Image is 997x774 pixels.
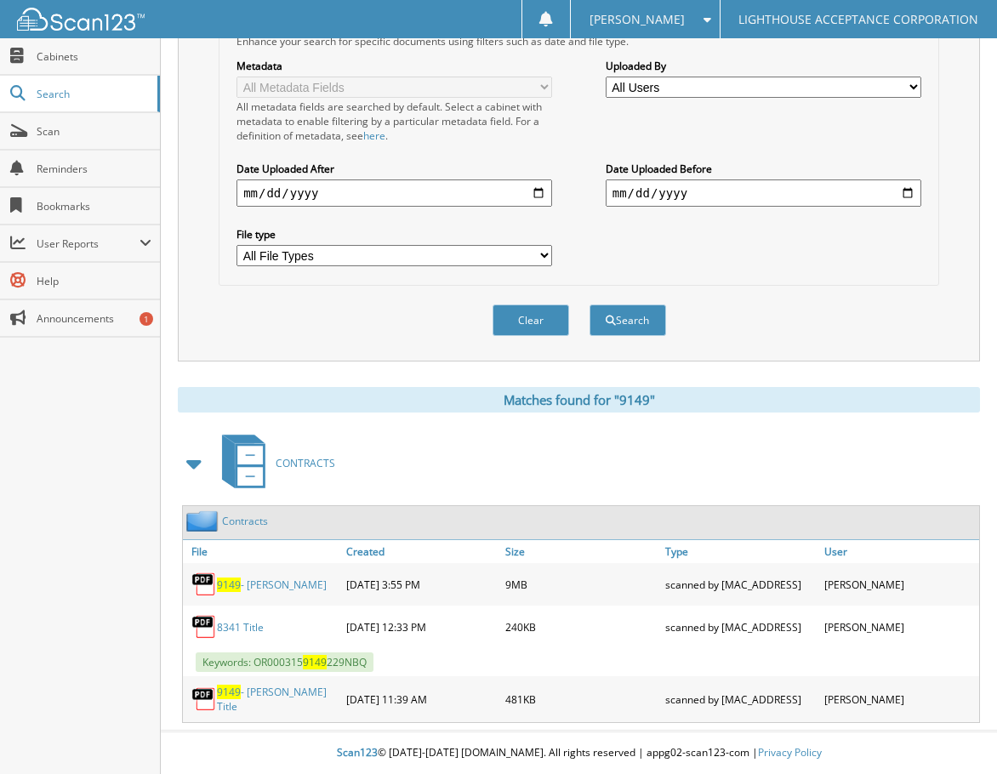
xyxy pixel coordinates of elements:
img: folder2.png [186,510,222,532]
span: 9149 [217,578,241,592]
div: [PERSON_NAME] [820,567,979,601]
div: 1 [140,312,153,326]
div: Matches found for "9149" [178,387,980,413]
img: scan123-logo-white.svg [17,8,145,31]
span: Cabinets [37,49,151,64]
button: Search [590,304,666,336]
img: PDF.png [191,614,217,640]
a: 8341 Title [217,620,264,635]
img: PDF.png [191,686,217,712]
a: here [363,128,385,143]
div: 240KB [501,610,660,644]
span: Announcements [37,311,151,326]
div: Enhance your search for specific documents using filters such as date and file type. [228,34,930,48]
span: 9149 [303,655,327,669]
span: 9149 [217,685,241,699]
span: Reminders [37,162,151,176]
a: File [183,540,342,563]
input: start [236,179,552,207]
div: [DATE] 12:33 PM [342,610,501,644]
label: Date Uploaded After [236,162,552,176]
span: Keywords: OR000315 229NBQ [196,652,373,672]
div: 9MB [501,567,660,601]
span: Bookmarks [37,199,151,213]
img: PDF.png [191,572,217,597]
div: scanned by [MAC_ADDRESS] [661,680,820,718]
a: Contracts [222,514,268,528]
label: File type [236,227,552,242]
div: [PERSON_NAME] [820,680,979,718]
a: Type [661,540,820,563]
label: Metadata [236,59,552,73]
span: Help [37,274,151,288]
span: Scan123 [337,745,378,760]
input: end [606,179,921,207]
div: scanned by [MAC_ADDRESS] [661,610,820,644]
div: All metadata fields are searched by default. Select a cabinet with metadata to enable filtering b... [236,100,552,143]
span: User Reports [37,236,140,251]
a: 9149- [PERSON_NAME] [217,578,327,592]
div: © [DATE]-[DATE] [DOMAIN_NAME]. All rights reserved | appg02-scan123-com | [161,732,997,774]
label: Date Uploaded Before [606,162,921,176]
a: Privacy Policy [758,745,822,760]
span: [PERSON_NAME] [590,14,685,25]
span: CONTRACTS [276,456,335,470]
a: Created [342,540,501,563]
a: Size [501,540,660,563]
span: LIGHTHOUSE ACCEPTANCE CORPORATION [738,14,978,25]
span: Search [37,87,149,101]
div: scanned by [MAC_ADDRESS] [661,567,820,601]
button: Clear [493,304,569,336]
span: Scan [37,124,151,139]
div: [DATE] 3:55 PM [342,567,501,601]
div: [DATE] 11:39 AM [342,680,501,718]
a: 9149- [PERSON_NAME] Title [217,685,338,714]
label: Uploaded By [606,59,921,73]
a: User [820,540,979,563]
div: [PERSON_NAME] [820,610,979,644]
a: CONTRACTS [212,430,335,497]
div: 481KB [501,680,660,718]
